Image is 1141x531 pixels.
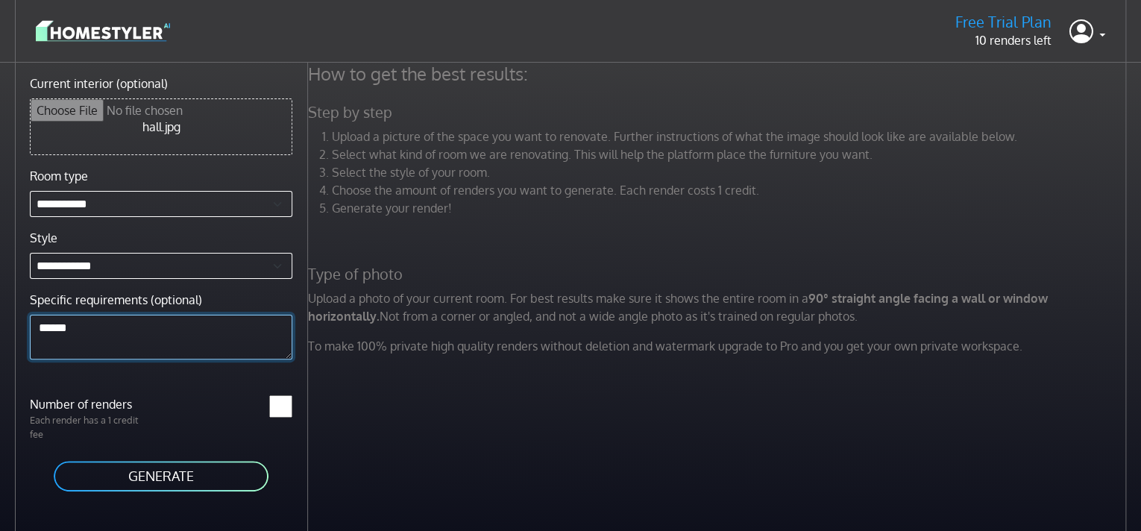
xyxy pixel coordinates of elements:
[299,63,1139,85] h4: How to get the best results:
[332,163,1130,181] li: Select the style of your room.
[955,13,1052,31] h5: Free Trial Plan
[299,289,1139,325] p: Upload a photo of your current room. For best results make sure it shows the entire room in a Not...
[21,413,161,442] p: Each render has a 1 credit fee
[332,181,1130,199] li: Choose the amount of renders you want to generate. Each render costs 1 credit.
[52,459,270,493] button: GENERATE
[955,31,1052,49] p: 10 renders left
[30,291,202,309] label: Specific requirements (optional)
[30,75,168,92] label: Current interior (optional)
[30,167,88,185] label: Room type
[332,128,1130,145] li: Upload a picture of the space you want to renovate. Further instructions of what the image should...
[299,265,1139,283] h5: Type of photo
[332,199,1130,217] li: Generate your render!
[36,18,170,44] img: logo-3de290ba35641baa71223ecac5eacb59cb85b4c7fdf211dc9aaecaaee71ea2f8.svg
[30,229,57,247] label: Style
[299,337,1139,355] p: To make 100% private high quality renders without deletion and watermark upgrade to Pro and you g...
[21,395,161,413] label: Number of renders
[299,103,1139,122] h5: Step by step
[332,145,1130,163] li: Select what kind of room we are renovating. This will help the platform place the furniture you w...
